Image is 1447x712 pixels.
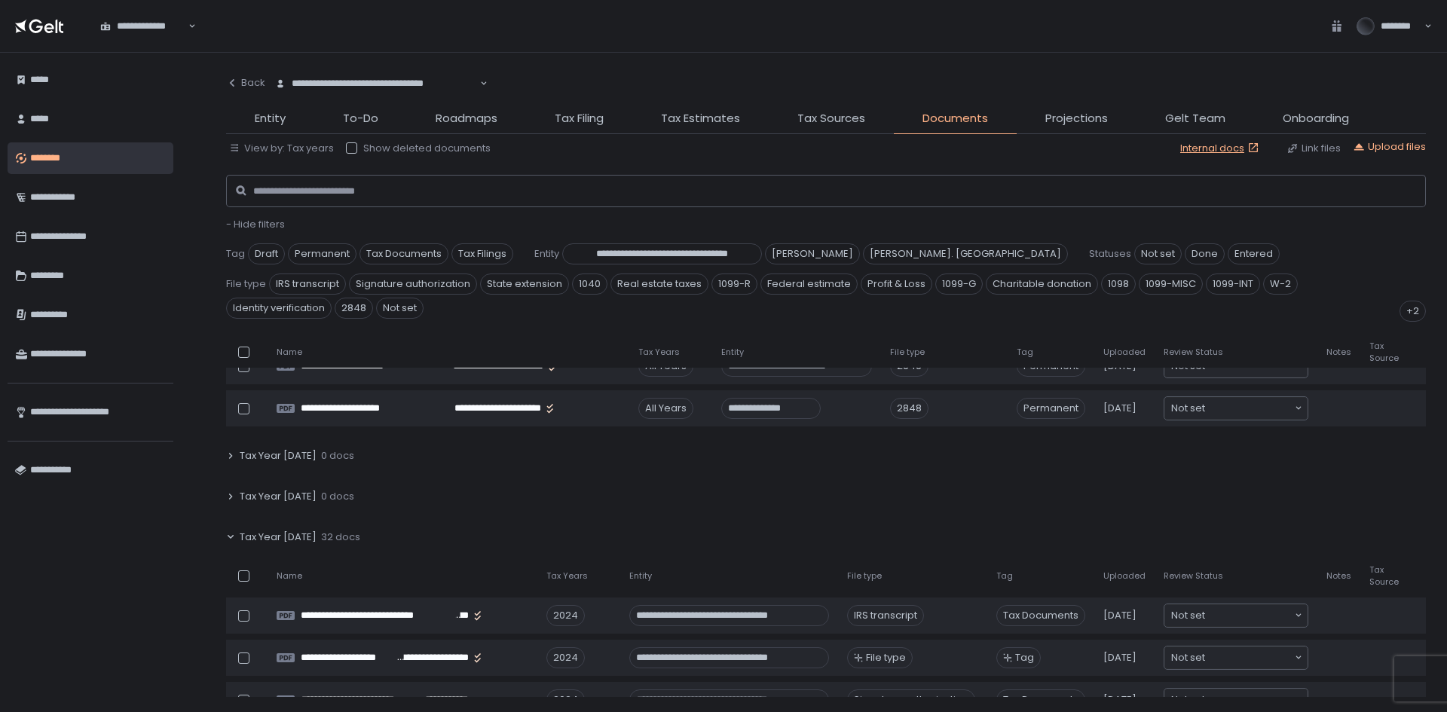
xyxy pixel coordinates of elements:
[265,68,488,99] div: Search for option
[555,110,604,127] span: Tax Filing
[226,247,245,261] span: Tag
[797,110,865,127] span: Tax Sources
[629,570,652,582] span: Entity
[765,243,860,264] span: [PERSON_NAME]
[480,273,569,295] span: State extension
[1045,110,1108,127] span: Projections
[996,570,1013,582] span: Tag
[349,273,477,295] span: Signature authorization
[1369,564,1399,587] span: Tax Source
[240,490,317,503] span: Tax Year [DATE]
[321,530,360,544] span: 32 docs
[277,570,302,582] span: Name
[1286,142,1341,155] button: Link files
[661,110,740,127] span: Tax Estimates
[1326,570,1351,582] span: Notes
[359,243,448,264] span: Tax Documents
[1263,273,1298,295] span: W-2
[240,530,317,544] span: Tax Year [DATE]
[226,218,285,231] button: - Hide filters
[1103,693,1136,707] span: [DATE]
[546,605,585,626] div: 2024
[863,243,1068,264] span: [PERSON_NAME]. [GEOGRAPHIC_DATA]
[269,273,346,295] span: IRS transcript
[1017,347,1033,358] span: Tag
[90,11,196,42] div: Search for option
[610,273,708,295] span: Real estate taxes
[1400,301,1426,322] div: +2
[1171,608,1205,623] span: Not set
[1205,692,1293,707] input: Search for option
[638,398,693,419] div: All Years
[1134,243,1182,264] span: Not set
[638,347,680,358] span: Tax Years
[321,449,354,463] span: 0 docs
[996,689,1085,710] span: Tax Documents
[546,647,585,668] div: 2024
[1103,402,1136,415] span: [DATE]
[1205,650,1293,665] input: Search for option
[1089,247,1131,261] span: Statuses
[922,110,988,127] span: Documents
[229,142,334,155] button: View by: Tax years
[1206,273,1260,295] span: 1099-INT
[847,689,975,710] div: Signature authorization
[1164,570,1223,582] span: Review Status
[321,490,354,503] span: 0 docs
[226,298,332,319] span: Identity verification
[1139,273,1203,295] span: 1099-MISC
[935,273,983,295] span: 1099-G
[890,347,925,358] span: File type
[436,110,497,127] span: Roadmaps
[376,298,424,319] span: Not set
[1171,692,1205,707] span: Not set
[186,19,187,34] input: Search for option
[255,110,286,127] span: Entity
[1164,689,1308,711] div: Search for option
[1101,273,1136,295] span: 1098
[847,570,882,582] span: File type
[760,273,858,295] span: Federal estimate
[1164,646,1308,669] div: Search for option
[866,651,906,665] span: File type
[1369,341,1399,363] span: Tax Source
[226,68,265,98] button: Back
[721,347,744,358] span: Entity
[1205,608,1293,623] input: Search for option
[996,605,1085,626] span: Tax Documents
[1015,651,1034,665] span: Tag
[1103,570,1146,582] span: Uploaded
[711,273,757,295] span: 1099-R
[343,110,378,127] span: To-Do
[226,277,266,291] span: File type
[1205,401,1293,416] input: Search for option
[1171,650,1205,665] span: Not set
[1353,140,1426,154] button: Upload files
[1283,110,1349,127] span: Onboarding
[546,689,585,710] div: 2024
[1103,609,1136,622] span: [DATE]
[1326,347,1351,358] span: Notes
[534,247,559,261] span: Entity
[335,298,373,319] span: 2848
[1164,604,1308,627] div: Search for option
[986,273,1098,295] span: Charitable donation
[546,570,588,582] span: Tax Years
[226,217,285,231] span: - Hide filters
[1103,651,1136,665] span: [DATE]
[1103,347,1146,358] span: Uploaded
[890,398,928,419] div: 2848
[572,273,607,295] span: 1040
[1171,401,1205,416] span: Not set
[1228,243,1280,264] span: Entered
[1185,243,1225,264] span: Done
[1164,347,1223,358] span: Review Status
[451,243,513,264] span: Tax Filings
[277,347,302,358] span: Name
[1164,397,1308,420] div: Search for option
[248,243,285,264] span: Draft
